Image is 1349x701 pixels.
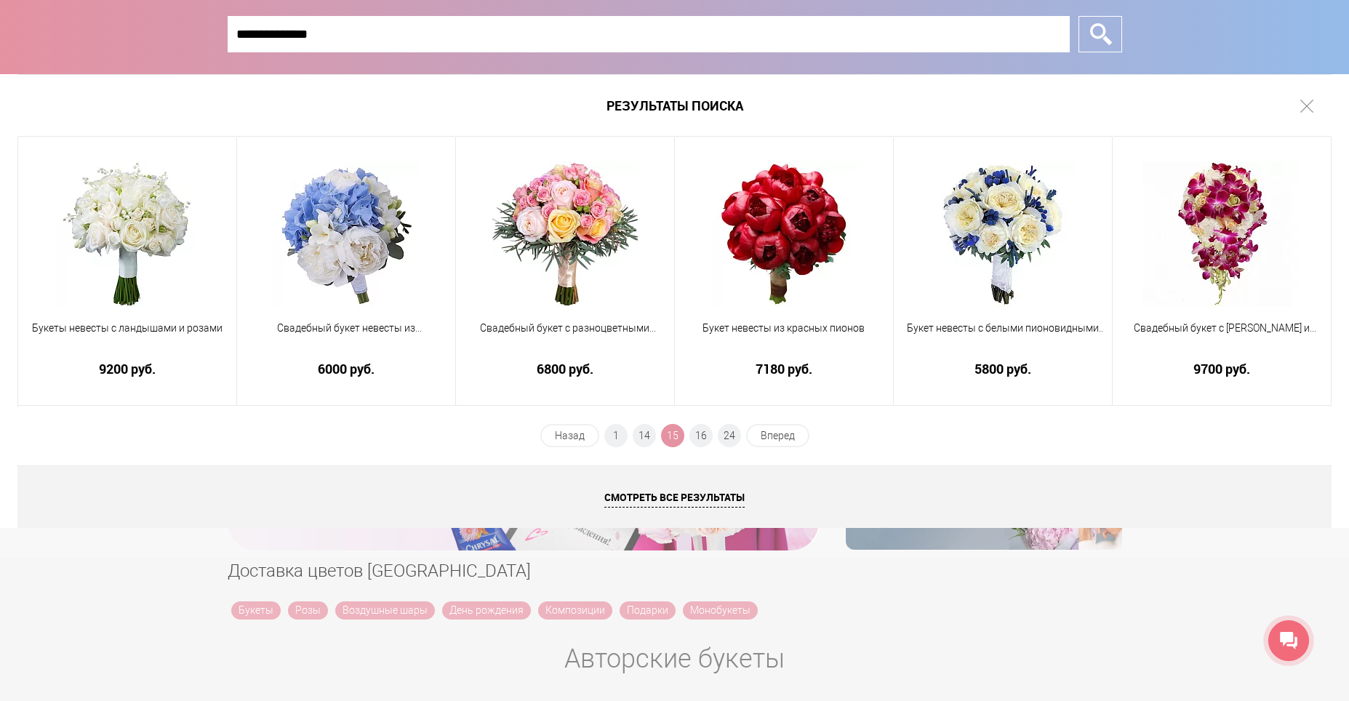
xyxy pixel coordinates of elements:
[465,321,665,353] a: Свадебный букет с разноцветными кустовыми розами
[689,424,713,447] a: 16
[1122,321,1321,353] a: Свадебный букет с [PERSON_NAME] и орхидеями
[903,361,1102,377] a: 5800 руб.
[684,321,884,336] span: Букет невесты из красных пионов
[661,424,684,447] span: 15
[1122,321,1321,336] span: Свадебный букет с [PERSON_NAME] и орхидеями
[1122,361,1321,377] a: 9700 руб.
[273,161,419,307] img: Свадебный букет невесты из фрезий и гортензии
[711,161,857,307] img: Букет невесты из красных пионов
[684,361,884,377] a: 7180 руб.
[684,321,884,353] a: Букет невесты из красных пионов
[465,361,665,377] a: 6800 руб.
[930,161,1076,307] img: Букет невесты с белыми пионовидными розами
[28,321,227,336] span: Букеты невесты с ландышами и розами
[247,321,446,336] span: Свадебный букет невесты из [GEOGRAPHIC_DATA] и гортензии
[55,161,200,307] img: Букеты невесты с ландышами и розами
[17,74,1332,137] h1: Результаты поиска
[540,424,599,447] a: Назад
[28,361,227,377] a: 9200 руб.
[718,424,741,447] a: 24
[633,424,656,447] a: 14
[17,465,1332,528] a: Смотреть все результаты
[903,321,1102,336] span: Букет невесты с белыми пионовидными розами
[492,161,638,307] img: Свадебный букет с разноцветными кустовыми розами
[28,321,227,353] a: Букеты невесты с ландышами и розами
[247,321,446,353] a: Свадебный букет невесты из [GEOGRAPHIC_DATA] и гортензии
[604,424,628,447] a: 1
[604,490,745,508] span: Смотреть все результаты
[247,361,446,377] a: 6000 руб.
[1143,161,1300,307] img: Свадебный букет с розами и орхидеями
[465,321,665,336] span: Свадебный букет с разноцветными кустовыми розами
[903,321,1102,353] a: Букет невесты с белыми пионовидными розами
[746,424,809,447] a: Вперед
